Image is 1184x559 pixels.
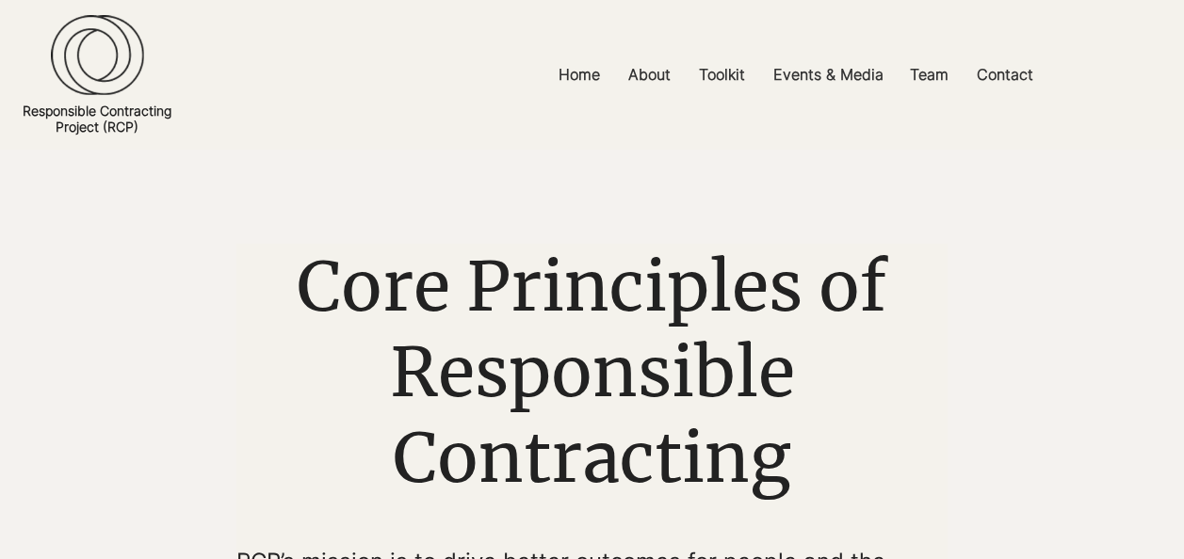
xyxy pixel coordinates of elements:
[689,54,754,96] p: Toolkit
[759,54,896,96] a: Events & Media
[896,54,963,96] a: Team
[23,103,171,135] a: Responsible ContractingProject (RCP)
[614,54,685,96] a: About
[963,54,1047,96] a: Contact
[967,54,1043,96] p: Contact
[544,54,614,96] a: Home
[685,54,759,96] a: Toolkit
[549,54,609,96] p: Home
[764,54,893,96] p: Events & Media
[408,54,1184,96] nav: Site
[297,244,887,501] span: Core Principles of Responsible Contracting
[619,54,680,96] p: About
[900,54,958,96] p: Team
